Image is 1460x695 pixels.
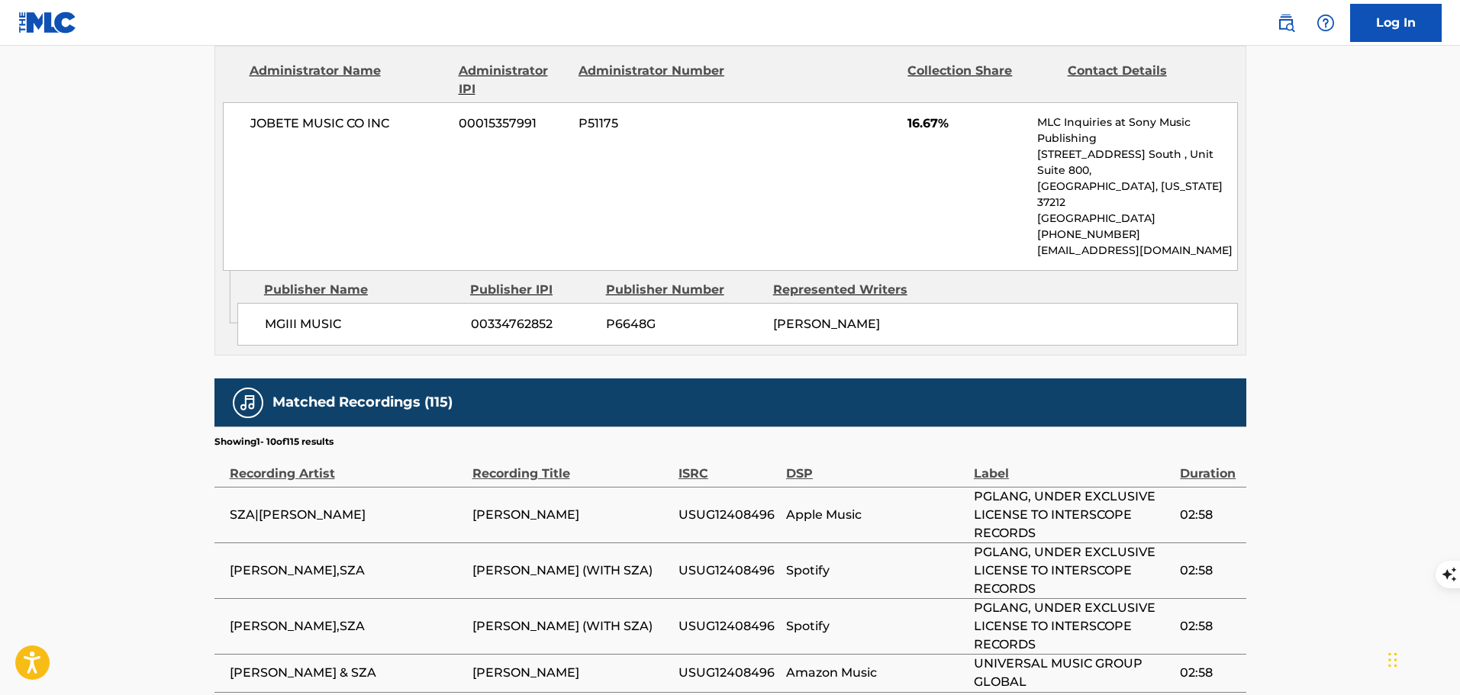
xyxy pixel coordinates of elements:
[579,62,727,98] div: Administrator Number
[678,449,778,483] div: ISRC
[974,487,1172,542] span: PGLANG, UNDER EXCLUSIVE LICENSE TO INTERSCOPE RECORDS
[1037,114,1236,146] p: MLC Inquiries at Sony Music Publishing
[230,561,465,580] span: [PERSON_NAME],SZA
[1037,146,1236,179] p: [STREET_ADDRESS] South , Unit Suite 800,
[272,394,453,411] h5: Matched Recordings (115)
[1180,561,1238,580] span: 02:58
[470,281,595,299] div: Publisher IPI
[606,281,762,299] div: Publisher Number
[230,617,465,635] span: [PERSON_NAME],SZA
[214,435,334,449] p: Showing 1 - 10 of 115 results
[472,664,671,682] span: [PERSON_NAME]
[907,62,1056,98] div: Collection Share
[472,449,671,483] div: Recording Title
[1037,243,1236,259] p: [EMAIL_ADDRESS][DOMAIN_NAME]
[18,11,77,34] img: MLC Logo
[230,506,465,524] span: SZA|[PERSON_NAME]
[1384,622,1460,695] iframe: Chat Widget
[773,281,929,299] div: Represented Writers
[974,599,1172,654] span: PGLANG, UNDER EXCLUSIVE LICENSE TO INTERSCOPE RECORDS
[250,62,447,98] div: Administrator Name
[1037,211,1236,227] p: [GEOGRAPHIC_DATA]
[678,561,778,580] span: USUG12408496
[1037,179,1236,211] p: [GEOGRAPHIC_DATA], [US_STATE] 37212
[1180,664,1238,682] span: 02:58
[1388,637,1397,683] div: Drag
[786,664,966,682] span: Amazon Music
[606,315,762,333] span: P6648G
[579,114,727,133] span: P51175
[1317,14,1335,32] img: help
[1037,227,1236,243] p: [PHONE_NUMBER]
[678,617,778,635] span: USUG12408496
[471,315,595,333] span: 00334762852
[230,664,465,682] span: [PERSON_NAME] & SZA
[265,315,459,333] span: MGIII MUSIC
[678,664,778,682] span: USUG12408496
[974,449,1172,483] div: Label
[230,449,465,483] div: Recording Artist
[459,114,567,133] span: 00015357991
[1180,617,1238,635] span: 02:58
[472,561,671,580] span: [PERSON_NAME] (WITH SZA)
[974,655,1172,691] span: UNIVERSAL MUSIC GROUP GLOBAL
[786,617,966,635] span: Spotify
[1180,506,1238,524] span: 02:58
[250,114,448,133] span: JOBETE MUSIC CO INC
[472,506,671,524] span: [PERSON_NAME]
[1277,14,1295,32] img: search
[239,394,257,412] img: Matched Recordings
[786,449,966,483] div: DSP
[1271,8,1301,38] a: Public Search
[1180,449,1238,483] div: Duration
[907,114,1026,133] span: 16.67%
[1310,8,1341,38] div: Help
[974,543,1172,598] span: PGLANG, UNDER EXCLUSIVE LICENSE TO INTERSCOPE RECORDS
[678,506,778,524] span: USUG12408496
[773,317,880,331] span: [PERSON_NAME]
[459,62,567,98] div: Administrator IPI
[472,617,671,635] span: [PERSON_NAME] (WITH SZA)
[1350,4,1442,42] a: Log In
[786,506,966,524] span: Apple Music
[786,561,966,580] span: Spotify
[1068,62,1216,98] div: Contact Details
[264,281,459,299] div: Publisher Name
